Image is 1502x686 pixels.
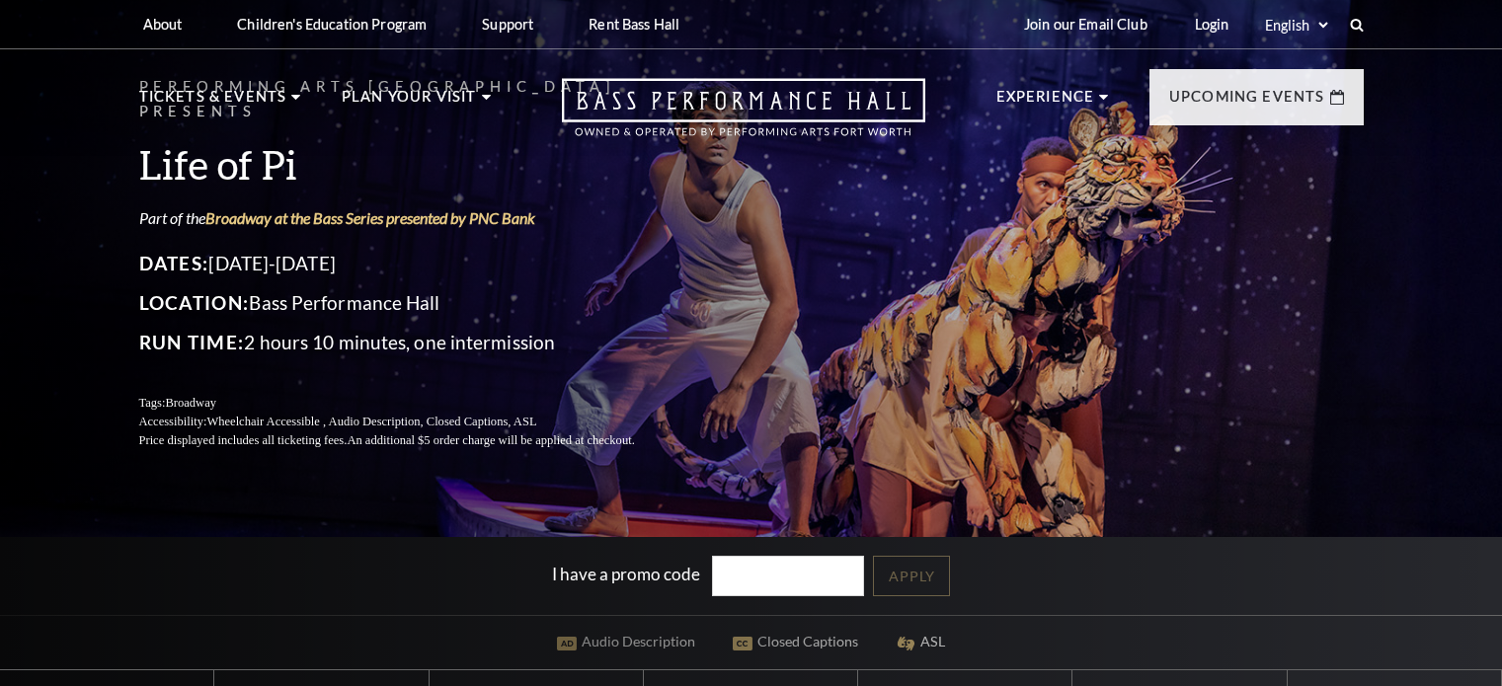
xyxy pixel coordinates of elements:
span: Run Time: [139,332,245,354]
select: Select: [1261,16,1331,35]
p: Price displayed includes all ticketing fees. [139,431,682,450]
label: I have a promo code [552,564,700,584]
p: Accessibility: [139,413,682,431]
p: Experience [996,85,1095,120]
p: Bass Performance Hall [139,288,682,320]
p: Part of the [139,207,682,229]
p: Plan Your Visit [342,85,477,120]
p: About [143,16,183,33]
a: Broadway at the Bass Series presented by PNC Bank [205,208,535,227]
p: Tags: [139,395,682,414]
h3: Life of Pi [139,139,682,190]
p: Tickets & Events [139,85,287,120]
p: [DATE]-[DATE] [139,249,682,280]
p: Support [482,16,533,33]
span: Wheelchair Accessible , Audio Description, Closed Captions, ASL [206,415,536,428]
span: Location: [139,292,250,315]
p: Children's Education Program [237,16,427,33]
p: 2 hours 10 minutes, one intermission [139,328,682,359]
span: Broadway [165,397,216,411]
p: Upcoming Events [1169,85,1325,120]
p: Rent Bass Hall [589,16,679,33]
span: An additional $5 order charge will be applied at checkout. [347,433,634,447]
span: Dates: [139,253,209,275]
